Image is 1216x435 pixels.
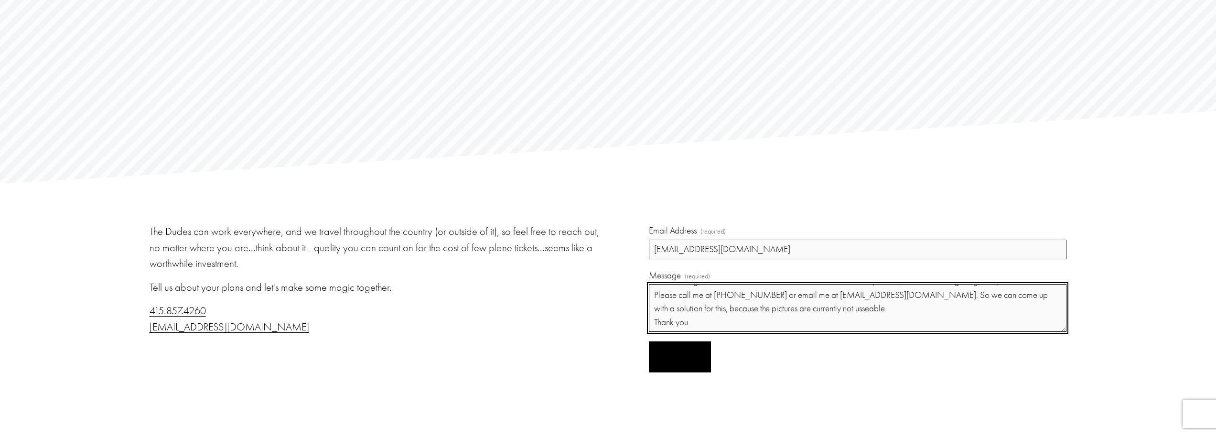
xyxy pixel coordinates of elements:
[150,280,605,296] p: Tell us about your plans and let's make some magic together.
[666,352,694,361] span: Submit
[649,341,710,372] button: SubmitSubmit
[685,271,710,282] span: (required)
[649,284,1066,332] textarea: Hi, Fraz here, Admin from [GEOGRAPHIC_DATA] Brain and Spine. Recently 2 of our employees [PERSON_...
[700,226,726,237] span: (required)
[649,269,681,283] span: Message
[649,224,697,238] span: Email Address
[150,224,605,272] p: The Dudes can work everywhere, and we travel throughout the country (or outside of it), so feel f...
[150,305,206,317] a: 415.857.4260
[150,321,309,333] a: [EMAIL_ADDRESS][DOMAIN_NAME]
